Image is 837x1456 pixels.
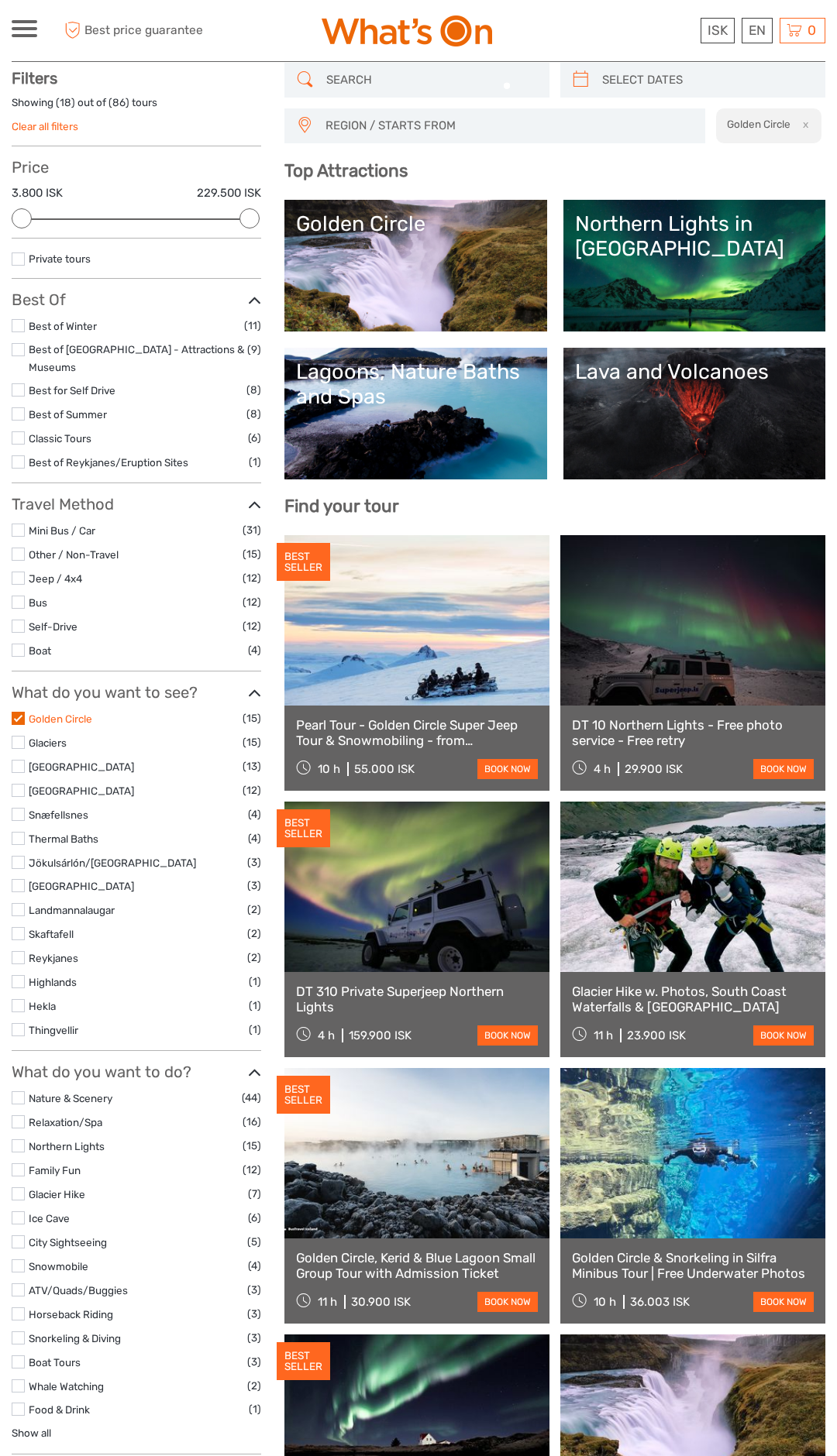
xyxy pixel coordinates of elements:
[60,18,215,43] span: Best price guarantee
[477,1292,538,1312] a: book now
[29,1212,70,1224] a: Ice Cave
[322,15,492,46] img: What's On
[572,1250,814,1282] a: Golden Circle & Snorkeling in Silfra Minibus Tour | Free Underwater Photos
[249,1400,261,1418] span: (1)
[29,572,82,585] a: Jeep / 4x4
[805,22,818,38] span: 0
[247,1353,261,1371] span: (3)
[29,524,95,537] a: Mini Bus / Car
[249,1021,261,1039] span: (1)
[29,737,67,749] a: Glaciers
[12,290,261,309] h3: Best Of
[29,761,134,773] a: [GEOGRAPHIC_DATA]
[247,901,261,919] span: (2)
[248,641,261,659] span: (4)
[247,949,261,967] span: (2)
[319,113,697,139] span: REGION / STARTS FROM
[244,317,261,335] span: (11)
[708,22,728,38] span: ISK
[12,683,261,702] h3: What do you want to see?
[243,733,261,751] span: (15)
[29,785,134,797] a: [GEOGRAPHIC_DATA]
[351,1295,411,1309] div: 30.900 ISK
[575,211,814,262] div: Northern Lights in [GEOGRAPHIC_DATA]
[594,762,611,776] span: 4 h
[243,521,261,539] span: (31)
[29,1024,78,1036] a: Thingvellir
[243,617,261,635] span: (12)
[594,1295,616,1309] span: 10 h
[247,341,261,359] span: (9)
[29,1092,112,1104] a: Nature & Scenery
[246,381,261,399] span: (8)
[29,1164,81,1176] a: Family Fun
[12,69,57,88] strong: Filters
[29,320,97,332] a: Best of Winter
[572,984,814,1015] a: Glacier Hike w. Photos, South Coast Waterfalls & [GEOGRAPHIC_DATA]
[29,1188,85,1200] a: Glacier Hike
[112,95,126,110] label: 86
[29,1260,88,1272] a: Snowmobile
[349,1028,412,1042] div: 159.900 ISK
[625,762,683,776] div: 29.900 ISK
[248,1185,261,1203] span: (7)
[247,1281,261,1299] span: (3)
[60,95,71,110] label: 18
[29,343,244,373] a: Best of [GEOGRAPHIC_DATA] - Attractions & Museums
[296,359,535,410] div: Lagoons, Nature Baths and Spas
[243,569,261,587] span: (12)
[29,1403,90,1416] a: Food & Drink
[296,211,535,320] a: Golden Circle
[29,596,47,609] a: Bus
[296,211,535,236] div: Golden Circle
[29,833,98,845] a: Thermal Baths
[596,67,818,94] input: SELECT DATES
[575,359,814,468] a: Lava and Volcanoes
[247,1305,261,1323] span: (3)
[318,1295,337,1309] span: 11 h
[248,829,261,847] span: (4)
[242,1089,261,1107] span: (44)
[29,1140,105,1152] a: Northern Lights
[243,1161,261,1179] span: (12)
[29,644,51,657] a: Boat
[29,1284,128,1296] a: ATV/Quads/Buggies
[318,1028,335,1042] span: 4 h
[793,116,814,132] button: x
[29,548,119,561] a: Other / Non-Travel
[277,1342,330,1381] div: BEST SELLER
[477,1025,538,1046] a: book now
[29,432,91,445] a: Classic Tours
[248,805,261,823] span: (4)
[29,904,115,916] a: Landmannalaugar
[29,1332,121,1344] a: Snorkeling & Diving
[320,67,542,94] input: SEARCH
[248,1209,261,1227] span: (6)
[29,252,91,265] a: Private tours
[12,1427,51,1439] a: Show all
[29,1356,81,1368] a: Boat Tours
[284,160,408,181] b: Top Attractions
[753,759,814,779] a: book now
[29,713,92,725] a: Golden Circle
[243,593,261,611] span: (12)
[29,1116,102,1128] a: Relaxation/Spa
[243,1137,261,1155] span: (15)
[12,95,261,119] div: Showing ( ) out of ( ) tours
[243,1113,261,1131] span: (16)
[29,809,88,821] a: Snæfellsnes
[12,158,261,177] h3: Price
[575,359,814,384] div: Lava and Volcanoes
[575,211,814,320] a: Northern Lights in [GEOGRAPHIC_DATA]
[246,405,261,423] span: (8)
[29,1380,104,1392] a: Whale Watching
[247,1377,261,1395] span: (2)
[296,717,538,749] a: Pearl Tour - Golden Circle Super Jeep Tour & Snowmobiling - from [GEOGRAPHIC_DATA]
[247,1329,261,1347] span: (3)
[12,1063,261,1081] h3: What do you want to do?
[572,717,814,749] a: DT 10 Northern Lights - Free photo service - Free retry
[727,118,790,130] h2: Golden Circle
[277,809,330,848] div: BEST SELLER
[247,853,261,871] span: (3)
[630,1295,690,1309] div: 36.003 ISK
